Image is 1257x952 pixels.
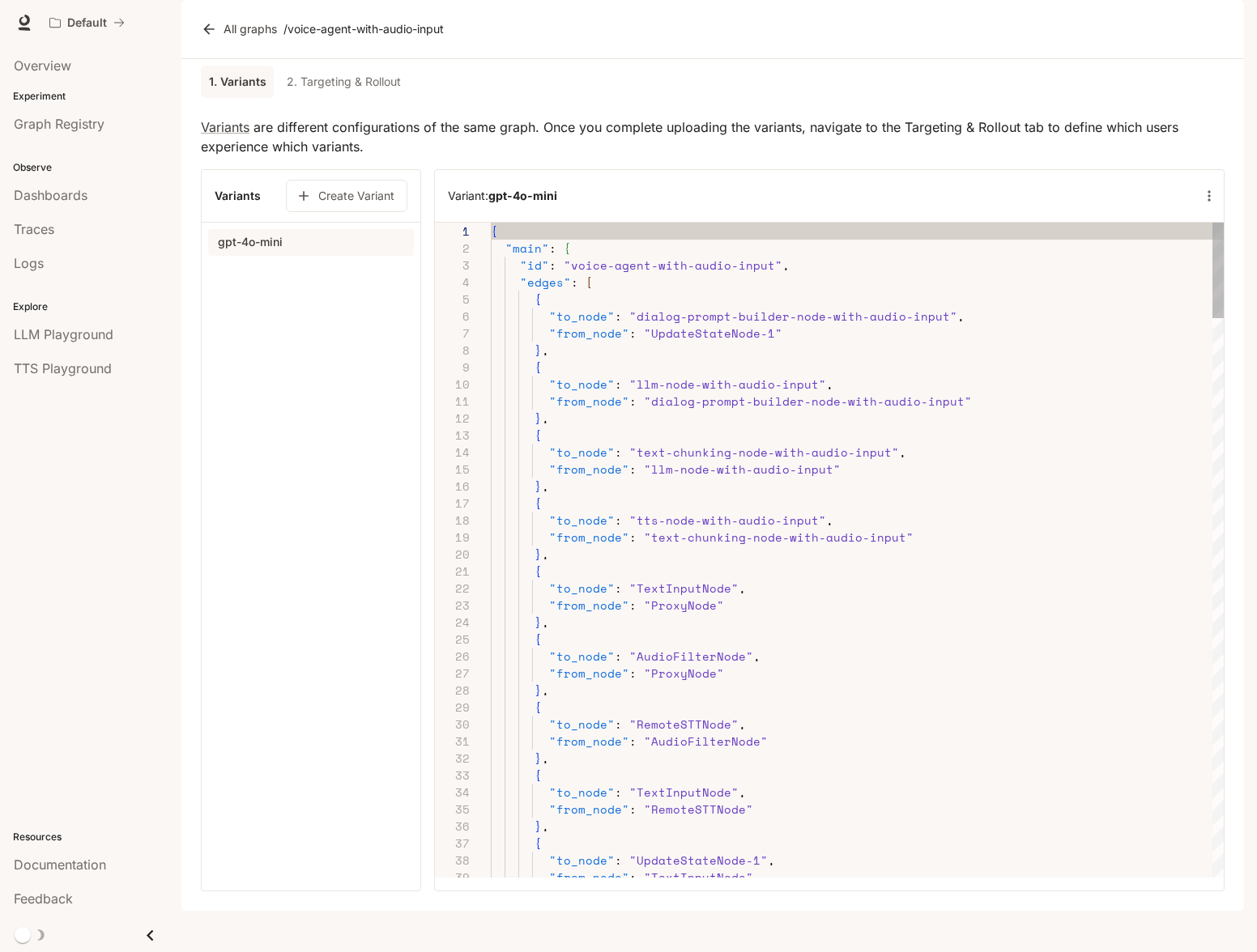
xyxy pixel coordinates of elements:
span: { [535,291,542,308]
span: "from_node" [549,461,629,478]
span: : [615,580,622,597]
div: 21 [435,563,470,580]
span: { [535,495,542,512]
span: { [535,563,542,580]
span: "from_node" [549,597,629,614]
a: All graphs [198,13,283,45]
span: } [535,410,542,427]
span: } [535,750,542,767]
div: 29 [435,699,470,716]
p: are different configurations of the same graph. Once you complete uploading the variants, navigat... [201,117,1225,156]
div: 17 [435,495,470,512]
div: 38 [435,852,470,869]
span: , [542,342,549,359]
span: "from_node" [549,529,629,546]
span: "from_node" [549,665,629,682]
div: 39 [435,869,470,886]
span: "to_node" [549,648,615,665]
span: } [535,478,542,495]
span: "from_node" [549,869,629,886]
div: 28 [435,682,470,699]
span: "from_node" [549,393,629,410]
span: { [535,835,542,852]
span: : [615,376,622,393]
span: } [535,818,542,835]
span: "main" [505,240,549,257]
div: 18 [435,512,470,529]
div: 25 [435,631,470,648]
div: 12 [435,410,470,427]
p: / voice-agent-with-audio-input [283,21,444,37]
span: { [535,427,542,444]
span: "ProxyNode" [644,665,724,682]
a: 2. Targeting & Rollout [280,66,407,98]
span: "id" [520,257,549,274]
span: "UpdateStateNode-1" [644,325,782,342]
div: 4 [435,274,470,291]
span: "text-chunking-node-with-audio-input" [644,529,914,546]
span: : [629,529,637,546]
span: "dialog-prompt-builder-node-with-audio-input" [644,393,972,410]
div: 24 [435,614,470,631]
span: "to_node" [549,444,615,461]
a: Variants [201,119,249,135]
span: } [535,682,542,699]
div: 7 [435,325,470,342]
span: , [782,257,790,274]
div: 2 [435,240,470,257]
div: 15 [435,461,470,478]
span: "to_node" [549,784,615,801]
span: , [957,308,965,325]
span: "from_node" [549,325,629,342]
div: 8 [435,342,470,359]
span: "TextInputNode" [629,784,739,801]
span: "tts-node-with-audio-input" [629,512,826,529]
div: 6 [435,308,470,325]
span: , [753,648,761,665]
div: 13 [435,427,470,444]
div: 14 [435,444,470,461]
span: : [615,784,622,801]
div: 27 [435,665,470,682]
span: : [629,869,637,886]
div: 11 [435,393,470,410]
b: gpt-4o-mini [488,189,557,202]
span: : [629,325,637,342]
span: "to_node" [549,308,615,325]
div: 5 [435,291,470,308]
div: 20 [435,546,470,563]
div: 32 [435,750,470,767]
span: , [542,818,549,835]
span: } [535,342,542,359]
span: "edges" [520,274,571,291]
span: "text-chunking-node-with-audio-input" [629,444,899,461]
h6: Variant: [448,188,557,204]
div: 35 [435,801,470,818]
span: , [739,784,746,801]
span: "to_node" [549,376,615,393]
div: 37 [435,835,470,852]
div: 36 [435,818,470,835]
span: , [826,512,833,529]
div: 1 [435,223,470,240]
div: 30 [435,716,470,733]
span: , [826,376,833,393]
span: : [629,393,637,410]
span: : [615,308,622,325]
span: "AudioFilterNode" [644,733,768,750]
span: , [739,580,746,597]
span: , [542,682,549,699]
span: : [549,257,556,274]
div: 34 [435,784,470,801]
span: { [491,223,498,240]
span: , [739,716,746,733]
span: } [535,546,542,563]
span: : [571,274,578,291]
div: 23 [435,597,470,614]
span: "RemoteSTTNode" [644,801,753,818]
div: 9 [435,359,470,376]
span: "llm-node-with-audio-input" [629,376,826,393]
span: , [542,546,549,563]
span: "to_node" [549,716,615,733]
span: : [629,597,637,614]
